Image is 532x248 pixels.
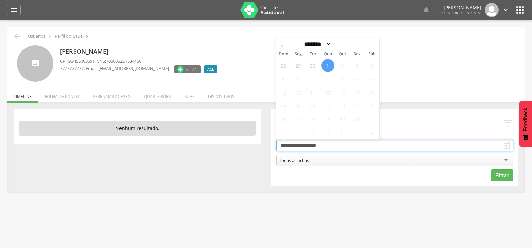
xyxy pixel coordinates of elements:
[7,5,21,15] a: 
[13,32,21,40] i: 
[46,33,54,40] i: 
[336,86,349,99] span: Outubro 16, 2025
[306,72,320,86] span: Outubro 7, 2025
[306,86,320,99] span: Outubro 14, 2025
[503,118,513,128] i: 
[276,123,503,130] span: Intervalo de datas
[336,59,349,72] span: Outubro 2, 2025
[320,52,335,56] span: Qua
[321,99,334,112] span: Outubro 22, 2025
[276,116,503,123] p: Filtros
[302,41,332,48] select: Month
[201,87,241,103] li: Dispositivos
[69,58,95,64] span: 93455003591
[277,72,290,86] span: Outubro 5, 2025
[291,52,305,56] span: Seg
[38,87,86,103] li: Folha de ponto
[292,126,305,139] span: Novembro 3, 2025
[366,126,379,139] span: Novembro 8, 2025
[439,5,481,10] p: [PERSON_NAME]
[306,99,320,112] span: Outubro 21, 2025
[106,58,141,64] span: 705005267534450
[277,86,290,99] span: Outubro 12, 2025
[439,10,481,15] span: Supervisor de Endemias
[86,87,137,103] li: Gerenciar acesso
[351,86,364,99] span: Outubro 17, 2025
[350,52,365,56] span: Sex
[336,72,349,86] span: Outubro 9, 2025
[491,169,513,181] button: Filtrar
[178,87,201,103] li: Ruas
[292,59,305,72] span: Setembro 29, 2025
[422,3,430,17] a: 
[321,86,334,99] span: Outubro 15, 2025
[186,66,197,73] span: v2.2.1
[60,65,169,72] p: , Email: [EMAIL_ADDRESS][DOMAIN_NAME]
[331,41,353,48] input: Year
[306,113,320,126] span: Outubro 28, 2025
[366,72,379,86] span: Outubro 11, 2025
[292,99,305,112] span: Outubro 20, 2025
[335,52,350,56] span: Qui
[60,58,221,64] p: CPF: , CNS:
[515,5,525,15] i: 
[422,6,430,14] i: 
[292,113,305,126] span: Outubro 27, 2025
[277,126,290,139] span: Novembro 2, 2025
[276,52,291,56] span: Dom
[336,113,349,126] span: Outubro 30, 2025
[366,59,379,72] span: Outubro 4, 2025
[28,34,45,39] p: Usuários
[321,113,334,126] span: Outubro 29, 2025
[277,59,290,72] span: Setembro 28, 2025
[365,52,379,56] span: Sáb
[19,121,256,136] p: Nenhum resultado.
[351,113,364,126] span: Outubro 31, 2025
[277,99,290,112] span: Outubro 19, 2025
[351,126,364,139] span: Novembro 7, 2025
[207,67,214,72] span: ACE
[277,113,290,126] span: Outubro 26, 2025
[137,87,178,103] li: Quarteirões
[306,59,320,72] span: Setembro 30, 2025
[60,65,84,71] span: 7777777777
[351,59,364,72] span: Outubro 3, 2025
[336,126,349,139] span: Novembro 6, 2025
[306,126,320,139] span: Novembro 4, 2025
[351,72,364,86] span: Outubro 10, 2025
[366,113,379,126] span: Novembro 1, 2025
[10,6,18,14] i: 
[503,142,511,150] i: 
[292,72,305,86] span: Outubro 6, 2025
[279,157,309,163] div: Todas as fichas
[292,86,305,99] span: Outubro 13, 2025
[55,34,88,39] p: Perfil do Usuário
[321,59,334,72] span: Outubro 1, 2025
[60,47,221,56] p: [PERSON_NAME]
[321,72,334,86] span: Outubro 8, 2025
[502,3,510,17] a: 
[366,99,379,112] span: Outubro 25, 2025
[523,108,529,131] span: Feedback
[366,86,379,99] span: Outubro 18, 2025
[321,126,334,139] span: Novembro 5, 2025
[336,99,349,112] span: Outubro 23, 2025
[351,99,364,112] span: Outubro 24, 2025
[519,101,532,147] button: Feedback - Mostrar pesquisa
[305,52,320,56] span: Ter
[502,6,510,14] i: 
